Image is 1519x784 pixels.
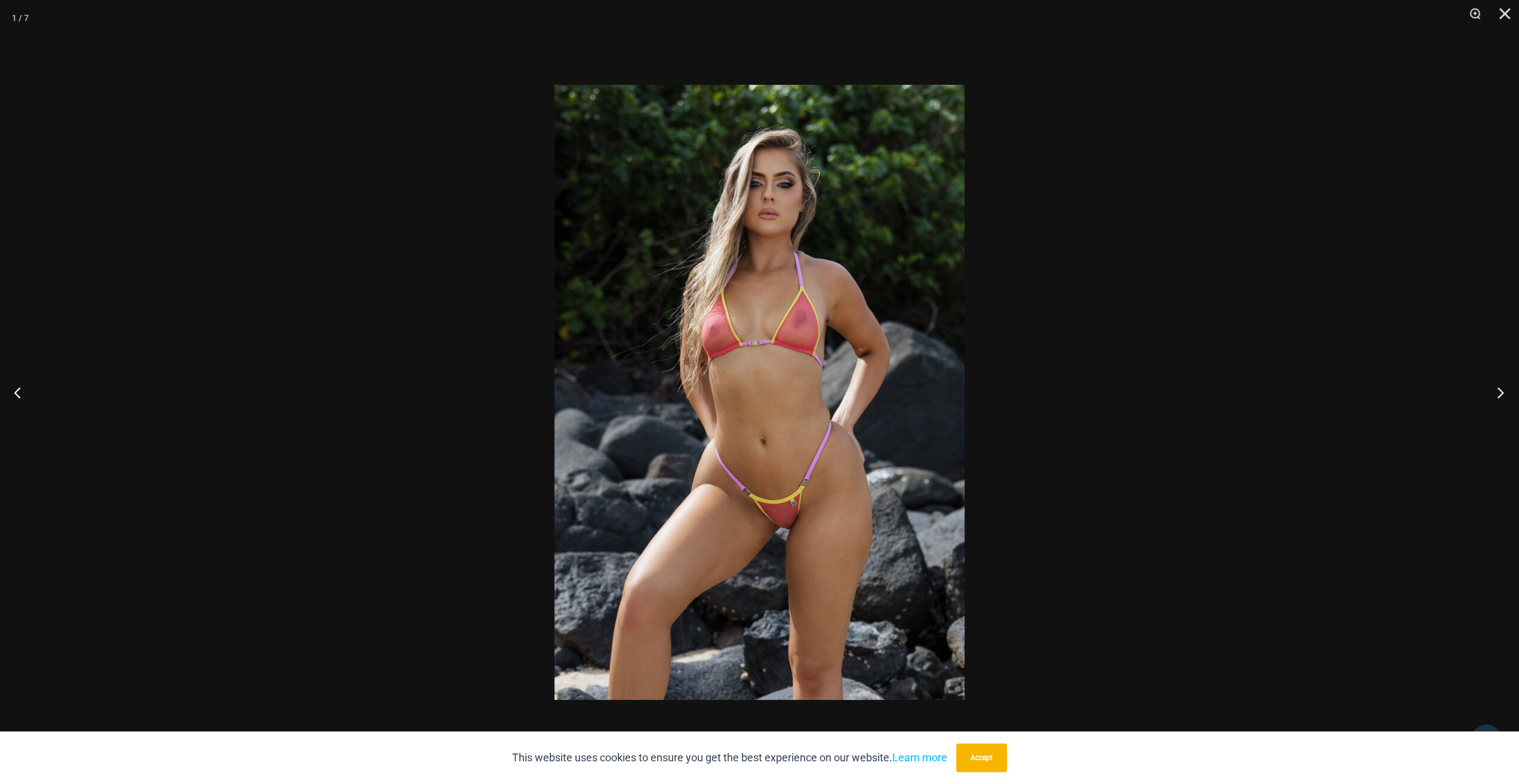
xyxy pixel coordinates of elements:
a: Learn more [892,751,947,764]
img: Maya Sunkist Coral 309 Top 469 Bottom 02 [554,85,965,700]
p: This website uses cookies to ensure you get the best experience on our website. [512,749,947,767]
button: Accept [956,743,1007,772]
button: Next [1474,362,1519,422]
div: 1 / 7 [12,9,29,27]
